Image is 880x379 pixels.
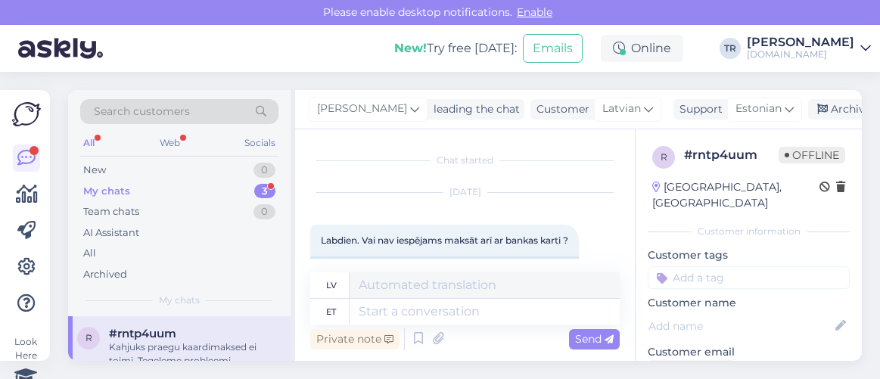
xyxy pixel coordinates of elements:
[109,340,281,368] div: Kahjuks praegu kaardimaksed ei toimi. Tegeleme probleemi lahendamisega.
[83,184,130,199] div: My chats
[673,101,723,117] div: Support
[310,256,579,282] div: Tere. Kas pangakaardiga maksta ei saa?
[253,204,275,219] div: 0
[321,235,568,246] span: Labdien. Vai nav iespējams maksāt arī ar bankas karti ?
[720,38,741,59] div: TR
[317,101,407,117] span: [PERSON_NAME]
[157,133,183,153] div: Web
[648,318,832,334] input: Add name
[648,344,850,360] p: Customer email
[779,147,845,163] span: Offline
[648,295,850,311] p: Customer name
[83,163,106,178] div: New
[241,133,278,153] div: Socials
[12,102,41,126] img: Askly Logo
[523,34,583,63] button: Emails
[601,35,683,62] div: Online
[83,225,139,241] div: AI Assistant
[86,332,92,343] span: r
[326,272,337,298] div: lv
[652,179,819,211] div: [GEOGRAPHIC_DATA], [GEOGRAPHIC_DATA]
[747,48,854,61] div: [DOMAIN_NAME]
[428,101,520,117] div: leading the chat
[83,246,96,261] div: All
[648,247,850,263] p: Customer tags
[648,225,850,238] div: Customer information
[602,101,641,117] span: Latvian
[109,327,176,340] span: #rntp4uum
[530,101,589,117] div: Customer
[575,332,614,346] span: Send
[80,133,98,153] div: All
[747,36,871,61] a: [PERSON_NAME][DOMAIN_NAME]
[310,185,620,199] div: [DATE]
[394,41,427,55] b: New!
[94,104,190,120] span: Search customers
[310,329,400,349] div: Private note
[512,5,557,19] span: Enable
[394,39,517,57] div: Try free [DATE]:
[253,163,275,178] div: 0
[254,184,275,199] div: 3
[310,154,620,167] div: Chat started
[684,146,779,164] div: # rntp4uum
[735,101,782,117] span: Estonian
[83,204,139,219] div: Team chats
[159,294,200,307] span: My chats
[661,151,667,163] span: r
[83,267,127,282] div: Archived
[747,36,854,48] div: [PERSON_NAME]
[648,266,850,289] input: Add a tag
[326,299,336,325] div: et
